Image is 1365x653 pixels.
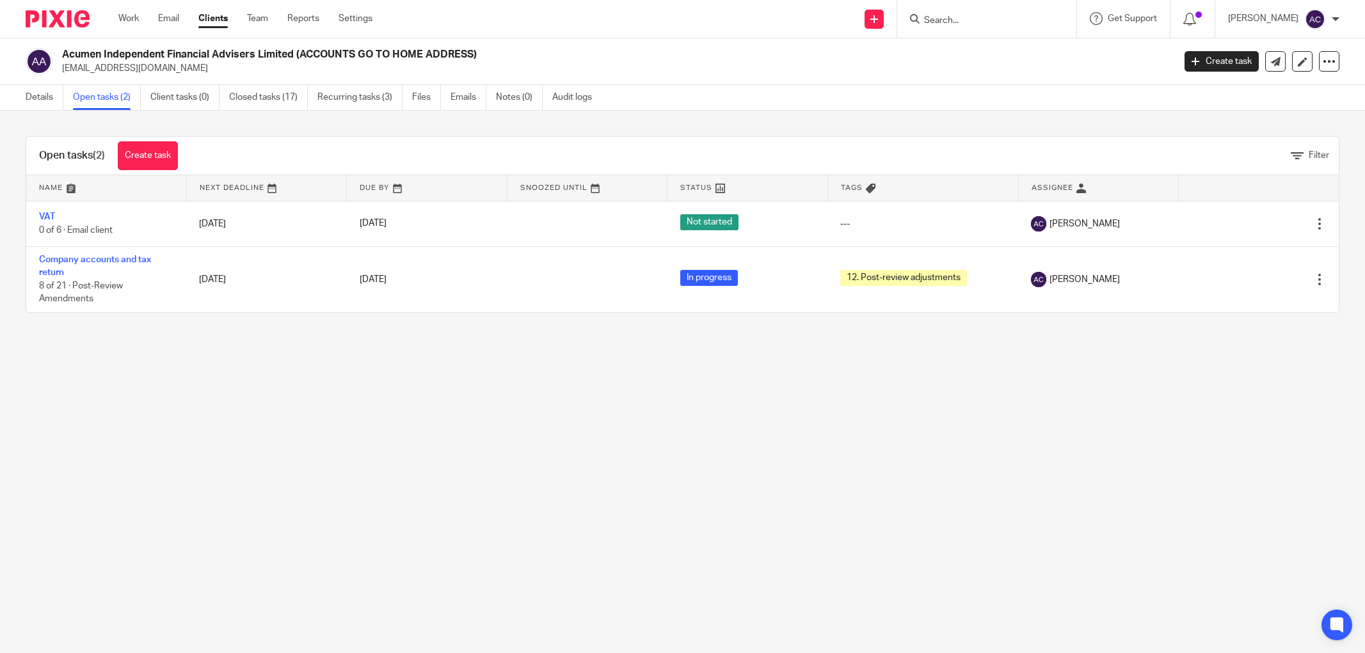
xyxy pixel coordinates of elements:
span: [PERSON_NAME] [1050,273,1120,286]
img: svg%3E [26,48,52,75]
a: Client tasks (0) [150,85,220,110]
h2: Acumen Independent Financial Advisers Limited (ACCOUNTS GO TO HOME ADDRESS) [62,48,945,61]
span: Status [680,184,712,191]
a: Files [412,85,441,110]
a: Clients [198,12,228,25]
img: Pixie [26,10,90,28]
input: Search [923,15,1038,27]
a: Notes (0) [496,85,543,110]
span: Snoozed Until [520,184,587,191]
a: Team [247,12,268,25]
span: 12. Post-review adjustments [840,270,967,286]
a: Closed tasks (17) [229,85,308,110]
a: Company accounts and tax return [39,255,151,277]
a: Reports [287,12,319,25]
span: [PERSON_NAME] [1050,217,1120,230]
td: [DATE] [186,201,346,246]
a: Work [118,12,139,25]
p: [PERSON_NAME] [1228,12,1298,25]
a: Emails [451,85,486,110]
p: [EMAIL_ADDRESS][DOMAIN_NAME] [62,62,1165,75]
a: Audit logs [552,85,602,110]
img: svg%3E [1031,216,1046,232]
span: Filter [1309,151,1329,160]
span: Get Support [1108,14,1157,23]
span: Not started [680,214,738,230]
td: [DATE] [186,246,346,311]
span: [DATE] [360,275,387,284]
a: Settings [339,12,372,25]
div: --- [840,217,1005,230]
a: Email [158,12,179,25]
img: svg%3E [1305,9,1325,29]
img: svg%3E [1031,272,1046,287]
a: Recurring tasks (3) [317,85,403,110]
a: Details [26,85,63,110]
h1: Open tasks [39,149,105,162]
a: Create task [1185,51,1259,72]
span: In progress [680,270,738,286]
span: 0 of 6 · Email client [39,226,113,235]
a: Create task [118,141,178,170]
span: (2) [93,150,105,161]
span: [DATE] [360,219,387,228]
span: 8 of 21 · Post-Review Amendments [39,281,123,304]
a: VAT [39,212,55,221]
span: Tags [841,184,863,191]
a: Open tasks (2) [73,85,141,110]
